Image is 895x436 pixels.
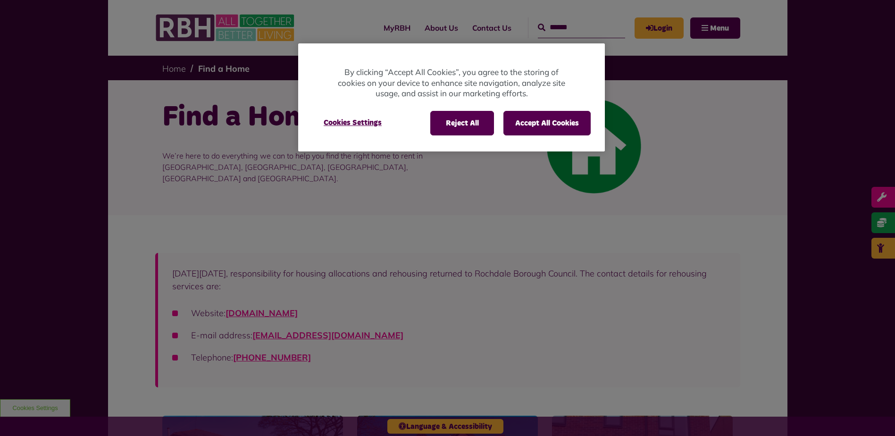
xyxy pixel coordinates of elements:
[312,111,393,134] button: Cookies Settings
[298,43,605,151] div: Privacy
[336,67,567,99] p: By clicking “Accept All Cookies”, you agree to the storing of cookies on your device to enhance s...
[430,111,494,135] button: Reject All
[503,111,591,135] button: Accept All Cookies
[298,43,605,151] div: Cookie banner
